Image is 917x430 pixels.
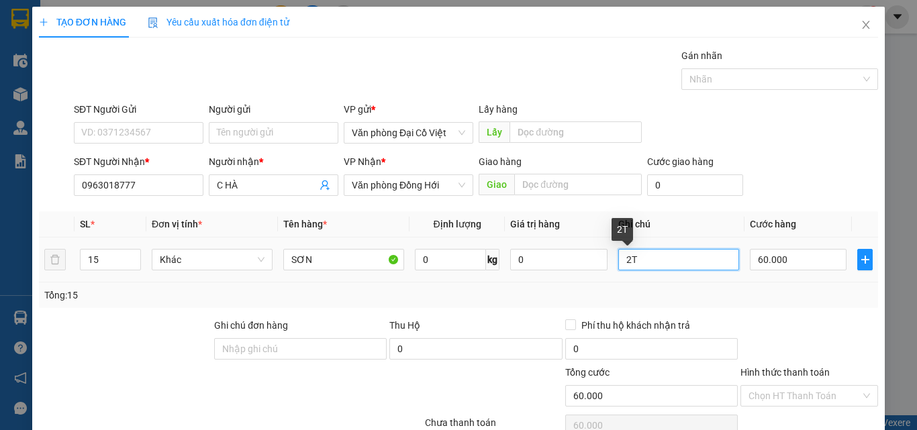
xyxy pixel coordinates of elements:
[479,156,522,167] span: Giao hàng
[861,19,871,30] span: close
[750,219,796,229] span: Cước hàng
[7,78,108,100] h2: QN7L4Q2R
[613,211,744,237] th: Ghi chú
[74,154,203,169] div: SĐT Người Nhận
[352,175,465,195] span: Văn phòng Đồng Hới
[344,156,381,167] span: VP Nhận
[647,156,714,167] label: Cước giao hàng
[681,50,722,61] label: Gán nhãn
[576,318,695,333] span: Phí thu hộ khách nhận trả
[389,320,420,331] span: Thu Hộ
[740,367,830,378] label: Hình thức thanh toán
[514,174,642,195] input: Dọc đường
[214,320,288,331] label: Ghi chú đơn hàng
[320,180,330,191] span: user-add
[510,219,560,229] span: Giá trị hàng
[81,32,226,54] b: [PERSON_NAME]
[858,254,872,265] span: plus
[39,17,48,27] span: plus
[148,17,289,28] span: Yêu cầu xuất hóa đơn điện tử
[80,219,91,229] span: SL
[160,250,264,270] span: Khác
[44,249,66,270] button: delete
[283,249,404,270] input: VD: Bàn, Ghế
[486,249,499,270] span: kg
[44,288,355,303] div: Tổng: 15
[510,121,642,143] input: Dọc đường
[618,249,739,270] input: Ghi Chú
[479,104,518,115] span: Lấy hàng
[479,174,514,195] span: Giao
[209,102,338,117] div: Người gửi
[344,102,473,117] div: VP gửi
[214,338,387,360] input: Ghi chú đơn hàng
[70,78,324,205] h2: VP Nhận: Văn phòng Đồng Hới
[39,17,126,28] span: TẠO ĐƠN HÀNG
[148,17,158,28] img: icon
[647,174,743,196] input: Cước giao hàng
[612,218,633,241] div: 2T
[74,102,203,117] div: SĐT Người Gửi
[479,121,510,143] span: Lấy
[352,123,465,143] span: Văn phòng Đại Cồ Việt
[857,249,873,270] button: plus
[283,219,327,229] span: Tên hàng
[565,367,610,378] span: Tổng cước
[433,219,481,229] span: Định lượng
[847,7,885,44] button: Close
[510,249,607,270] input: 0
[209,154,338,169] div: Người nhận
[152,219,202,229] span: Đơn vị tính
